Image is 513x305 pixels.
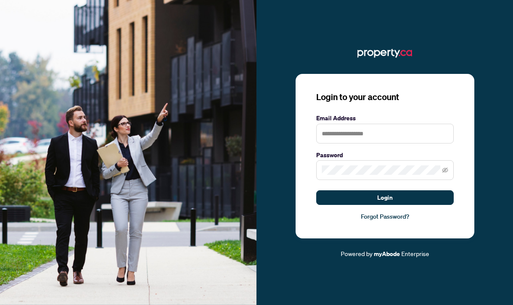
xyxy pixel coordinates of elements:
[316,212,454,221] a: Forgot Password?
[442,167,448,173] span: eye-invisible
[316,190,454,205] button: Login
[316,150,454,160] label: Password
[357,46,412,60] img: ma-logo
[316,113,454,123] label: Email Address
[401,250,429,257] span: Enterprise
[316,91,454,103] h3: Login to your account
[377,191,393,204] span: Login
[374,249,400,259] a: myAbode
[341,250,373,257] span: Powered by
